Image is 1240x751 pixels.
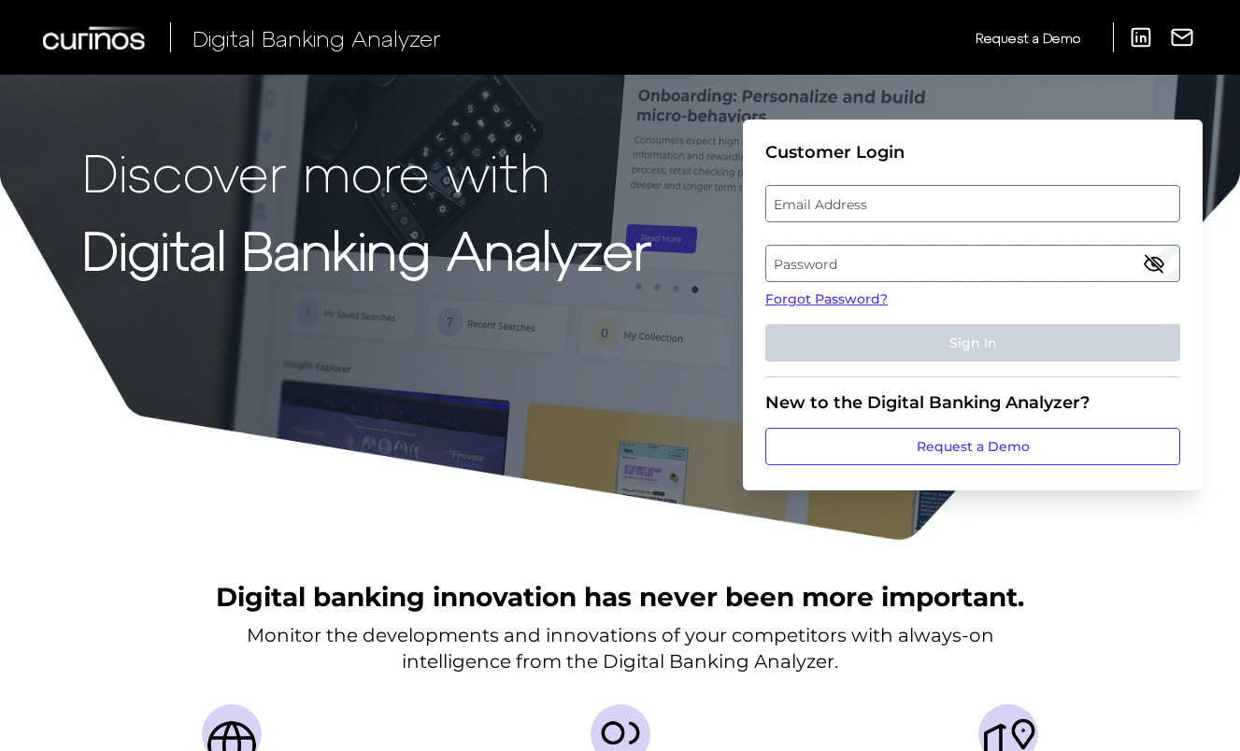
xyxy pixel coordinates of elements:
img: Curinos [43,26,148,50]
p: Monitor the developments and innovations of your competitors with always-on intelligence from the... [247,622,994,674]
span: Digital Banking Analyzer [192,24,441,51]
div: New to the Digital Banking Analyzer? [765,392,1180,413]
span: Request a Demo [976,30,1080,46]
a: Request a Demo [765,428,1180,465]
h2: Digital banking innovation has never been more important. [216,579,1024,615]
a: Forgot Password? [765,290,1180,309]
div: Customer Login [765,142,1180,163]
button: Sign In [765,324,1180,361]
strong: Digital Banking Analyzer [82,218,651,280]
p: Discover more with [82,142,651,201]
a: Request a Demo [976,22,1080,53]
label: Email Address [766,187,1178,220]
label: Password [766,247,1178,280]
